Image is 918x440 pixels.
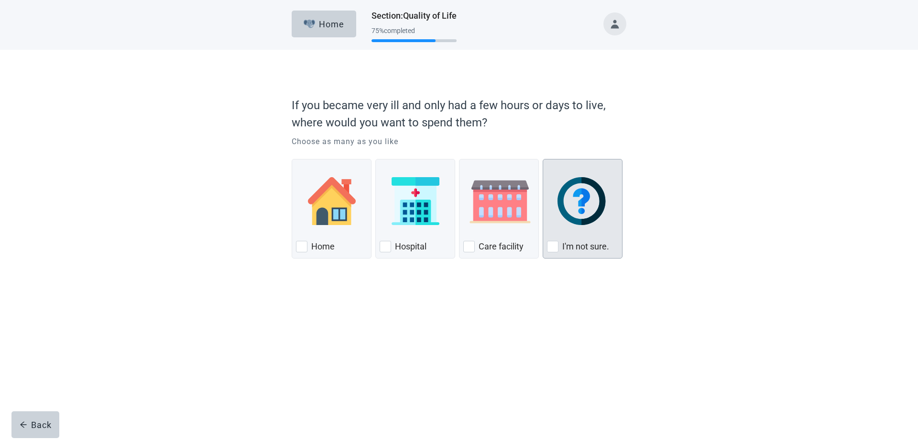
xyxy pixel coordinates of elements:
div: 75 % completed [372,27,457,34]
label: Care facility [479,241,524,252]
label: Hospital [395,241,426,252]
button: arrow-leftBack [11,411,59,438]
div: I'm not sure., checkbox, not checked [543,159,623,259]
label: Home [311,241,335,252]
div: Back [20,420,52,429]
p: Choose as many as you like [292,136,626,147]
img: Elephant [304,20,316,28]
button: ElephantHome [292,11,356,37]
button: Toggle account menu [603,12,626,35]
span: arrow-left [20,421,27,429]
p: If you became very ill and only had a few hours or days to live, where would you want to spend them? [292,97,622,131]
div: Hospital, checkbox, not checked [375,159,455,259]
label: I'm not sure. [562,241,609,252]
div: Care Facility, checkbox, not checked [459,159,539,259]
div: Home [304,19,345,29]
div: Progress section [372,23,457,46]
div: Home, checkbox, not checked [292,159,372,259]
h1: Section : Quality of Life [372,9,457,23]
